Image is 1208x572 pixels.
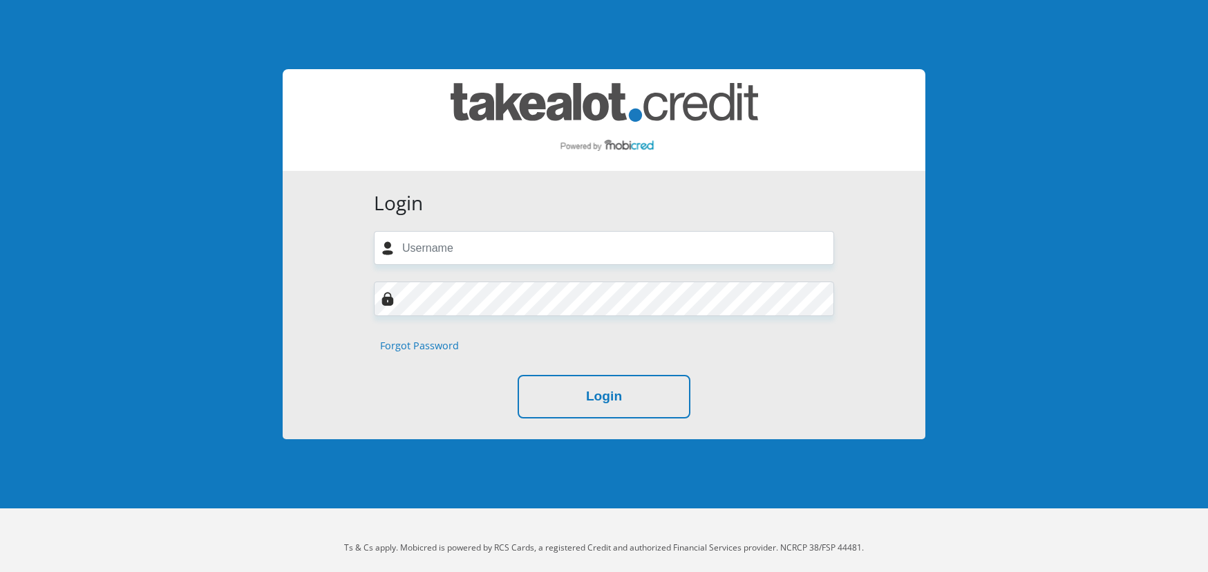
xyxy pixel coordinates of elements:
img: takealot_credit logo [451,83,758,157]
input: Username [374,231,834,265]
h3: Login [374,192,834,215]
p: Ts & Cs apply. Mobicred is powered by RCS Cards, a registered Credit and authorized Financial Ser... [220,542,988,554]
img: Image [381,292,395,306]
img: user-icon image [381,241,395,255]
button: Login [518,375,690,418]
a: Forgot Password [380,338,459,353]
